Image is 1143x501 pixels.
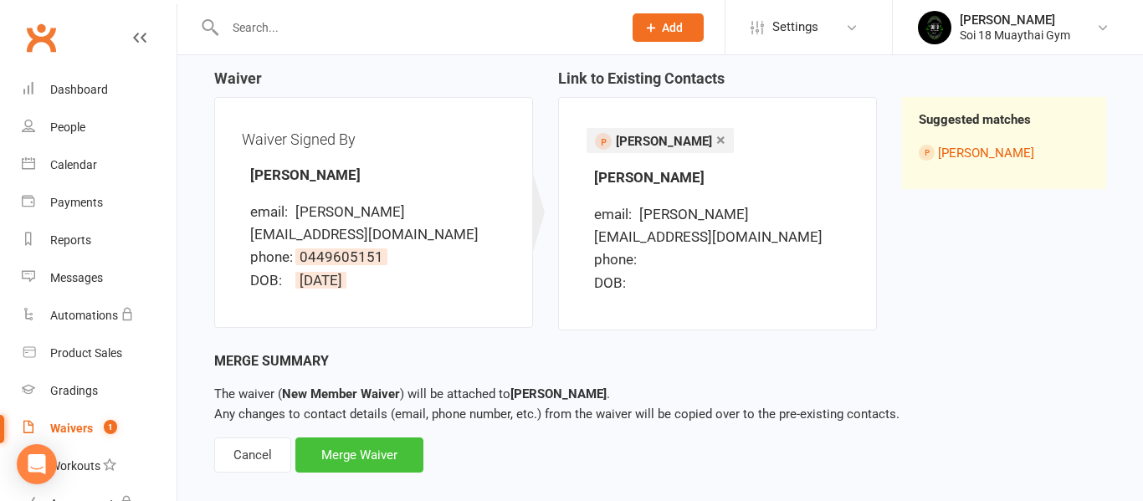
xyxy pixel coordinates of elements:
[716,126,725,153] a: ×
[22,447,177,485] a: Workouts
[295,437,423,473] div: Merge Waiver
[22,335,177,372] a: Product Sales
[594,206,823,245] span: [PERSON_NAME][EMAIL_ADDRESS][DOMAIN_NAME]
[50,459,100,473] div: Workouts
[919,112,1031,127] strong: Suggested matches
[214,384,1106,424] p: Any changes to contact details (email, phone number, etc.) from the waiver will be copied over to...
[282,386,400,401] strong: New Member Waiver
[250,166,361,183] strong: [PERSON_NAME]
[772,8,818,46] span: Settings
[250,201,292,223] div: email:
[22,71,177,109] a: Dashboard
[938,146,1034,161] a: [PERSON_NAME]
[594,248,636,271] div: phone:
[50,309,118,322] div: Automations
[558,70,877,97] h3: Link to Existing Contacts
[594,272,636,294] div: DOB:
[214,70,533,97] h3: Waiver
[960,28,1070,43] div: Soi 18 Muaythai Gym
[20,17,62,59] a: Clubworx
[22,410,177,447] a: Waivers 1
[250,246,292,268] div: phone:
[214,386,610,401] span: The waiver ( ) will be attached to .
[22,146,177,184] a: Calendar
[22,184,177,222] a: Payments
[662,21,683,34] span: Add
[50,233,91,247] div: Reports
[960,13,1070,28] div: [PERSON_NAME]
[22,222,177,259] a: Reports
[295,272,346,289] span: [DATE]
[22,109,177,146] a: People
[50,196,103,209] div: Payments
[250,203,479,243] span: [PERSON_NAME][EMAIL_ADDRESS][DOMAIN_NAME]
[22,372,177,410] a: Gradings
[510,386,607,401] strong: [PERSON_NAME]
[22,259,177,297] a: Messages
[50,422,93,435] div: Waivers
[22,297,177,335] a: Automations
[50,271,103,284] div: Messages
[220,16,611,39] input: Search...
[594,203,636,226] div: email:
[104,420,117,434] span: 1
[214,437,291,473] div: Cancel
[295,248,387,265] span: 0449605151
[242,125,505,154] div: Waiver Signed By
[17,444,57,484] div: Open Intercom Messenger
[616,134,712,149] span: [PERSON_NAME]
[50,83,108,96] div: Dashboard
[50,346,122,360] div: Product Sales
[250,269,292,292] div: DOB:
[50,120,85,134] div: People
[50,158,97,171] div: Calendar
[50,384,98,397] div: Gradings
[214,350,1106,372] div: Merge Summary
[633,13,704,42] button: Add
[918,11,951,44] img: thumb_image1716960047.png
[594,169,705,186] strong: [PERSON_NAME]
